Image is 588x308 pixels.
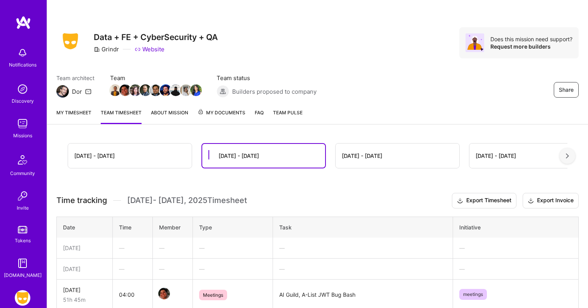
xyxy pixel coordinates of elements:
div: — [119,265,146,273]
i: icon Download [457,197,463,205]
div: [DATE] - [DATE] [342,152,382,160]
div: — [159,265,186,273]
img: bell [15,45,30,61]
img: Team Member Avatar [109,84,121,96]
img: Team Architect [56,85,69,98]
div: — [159,244,186,252]
span: Meetings [199,290,227,300]
h3: Data + FE + CyberSecurity + QA [94,32,218,42]
div: [DATE] - [DATE] [476,152,516,160]
img: Avatar [465,33,484,52]
span: Builders proposed to company [232,87,317,96]
span: Team architect [56,74,94,82]
div: Does this mission need support? [490,35,572,43]
th: Time [113,217,153,238]
div: Invite [17,204,29,212]
img: Community [13,150,32,169]
th: Member [152,217,192,238]
div: Missions [13,131,32,140]
div: [DATE] - [DATE] [219,152,259,160]
a: Team timesheet [101,108,142,124]
img: Company Logo [56,31,84,52]
div: — [459,265,572,273]
img: Team Member Avatar [170,84,182,96]
i: icon CompanyGray [94,46,100,52]
img: logo [16,16,31,30]
a: About Mission [151,108,188,124]
div: Discovery [12,97,34,105]
img: tokens [18,226,27,233]
div: — [279,265,446,273]
div: — [119,244,146,252]
i: icon Mail [85,88,91,94]
div: Grindr [94,45,119,53]
a: My Documents [198,108,245,124]
span: meetings [459,289,487,300]
button: Export Invoice [523,193,579,208]
img: Invite [15,188,30,204]
img: Team Member Avatar [129,84,141,96]
div: — [279,244,446,252]
a: Team Member Avatar [140,84,150,97]
th: Type [192,217,273,238]
span: Team Pulse [273,110,303,115]
a: Team Member Avatar [161,84,171,97]
th: Initiative [453,217,578,238]
img: teamwork [15,116,30,131]
i: icon Download [528,197,534,205]
a: Team Member Avatar [159,287,169,300]
div: [DOMAIN_NAME] [4,271,42,279]
img: right [566,153,569,159]
div: Tokens [15,236,31,245]
img: Team Member Avatar [180,84,192,96]
a: Team Member Avatar [171,84,181,97]
div: [DATE] [63,286,106,294]
img: Team Member Avatar [190,84,202,96]
th: Task [273,217,453,238]
img: guide book [15,255,30,271]
button: Export Timesheet [452,193,516,208]
a: FAQ [255,108,264,124]
th: Date [57,217,113,238]
a: Team Member Avatar [120,84,130,97]
img: Team Member Avatar [150,84,161,96]
span: Team [110,74,201,82]
a: Team Pulse [273,108,303,124]
img: Team Member Avatar [140,84,151,96]
a: Team Member Avatar [181,84,191,97]
span: [DATE] - [DATE] , 2025 Timesheet [127,196,247,205]
div: Notifications [9,61,37,69]
span: Team status [217,74,317,82]
img: Grindr: Data + FE + CyberSecurity + QA [15,290,30,306]
div: — [199,244,266,252]
div: — [459,244,572,252]
img: Team Member Avatar [160,84,171,96]
div: — [199,265,266,273]
img: Builders proposed to company [217,85,229,98]
a: Website [135,45,164,53]
div: Dor [72,87,82,96]
div: Request more builders [490,43,572,50]
div: [DATE] [63,244,106,252]
span: My Documents [198,108,245,117]
span: Share [559,86,574,94]
a: Grindr: Data + FE + CyberSecurity + QA [13,290,32,306]
div: [DATE] [63,265,106,273]
img: discovery [15,81,30,97]
div: Community [10,169,35,177]
a: Team Member Avatar [150,84,161,97]
div: 51h 45m [63,296,106,304]
div: [DATE] - [DATE] [74,152,115,160]
img: Team Member Avatar [158,288,170,299]
a: Team Member Avatar [130,84,140,97]
a: My timesheet [56,108,91,124]
span: Time tracking [56,196,107,205]
a: Team Member Avatar [110,84,120,97]
button: Share [554,82,579,98]
a: Team Member Avatar [191,84,201,97]
img: Team Member Avatar [119,84,131,96]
